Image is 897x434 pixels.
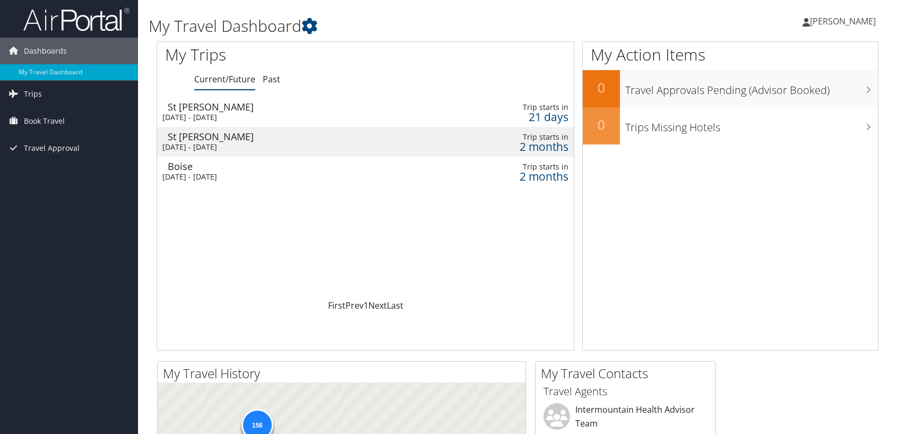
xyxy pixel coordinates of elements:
[803,5,886,37] a: [PERSON_NAME]
[24,81,42,107] span: Trips
[468,112,568,122] div: 21 days
[544,384,707,399] h3: Travel Agents
[24,38,67,64] span: Dashboards
[583,79,620,97] h2: 0
[165,44,392,66] h1: My Trips
[24,135,80,161] span: Travel Approval
[24,108,65,134] span: Book Travel
[162,113,419,122] div: [DATE] - [DATE]
[346,300,364,311] a: Prev
[364,300,368,311] a: 1
[810,15,876,27] span: [PERSON_NAME]
[468,162,568,172] div: Trip starts in
[168,102,424,112] div: St [PERSON_NAME]
[583,107,878,144] a: 0Trips Missing Hotels
[541,364,715,382] h2: My Travel Contacts
[387,300,403,311] a: Last
[23,7,130,32] img: airportal-logo.png
[328,300,346,311] a: First
[583,116,620,134] h2: 0
[625,78,878,98] h3: Travel Approvals Pending (Advisor Booked)
[162,172,419,182] div: [DATE] - [DATE]
[468,142,568,151] div: 2 months
[168,161,424,171] div: Boise
[468,172,568,181] div: 2 months
[625,115,878,135] h3: Trips Missing Hotels
[583,70,878,107] a: 0Travel Approvals Pending (Advisor Booked)
[468,132,568,142] div: Trip starts in
[368,300,387,311] a: Next
[194,73,255,85] a: Current/Future
[583,44,878,66] h1: My Action Items
[468,103,568,112] div: Trip starts in
[162,142,419,152] div: [DATE] - [DATE]
[263,73,280,85] a: Past
[168,132,424,141] div: St [PERSON_NAME]
[149,15,641,37] h1: My Travel Dashboard
[163,364,525,382] h2: My Travel History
